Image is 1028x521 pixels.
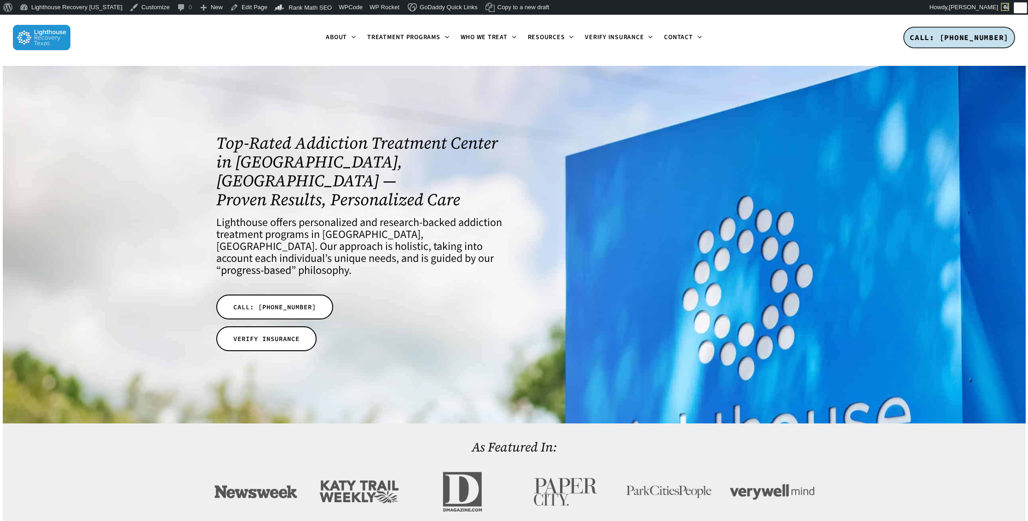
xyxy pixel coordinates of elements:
h1: Top-Rated Addiction Treatment Center in [GEOGRAPHIC_DATA], [GEOGRAPHIC_DATA] — Proven Results, Pe... [216,133,502,209]
a: About [320,34,362,41]
a: Resources [522,34,580,41]
a: Treatment Programs [362,34,455,41]
span: Verify Insurance [585,33,644,42]
span: CALL: [PHONE_NUMBER] [233,302,316,312]
span: CALL: [PHONE_NUMBER] [910,33,1009,42]
img: Lighthouse Recovery Texas [13,25,70,50]
span: About [326,33,347,42]
h4: Lighthouse offers personalized and research-backed addiction treatment programs in [GEOGRAPHIC_DA... [216,217,502,277]
a: As Featured In: [472,438,557,456]
span: Who We Treat [461,33,508,42]
span: Rank Math SEO [289,4,332,11]
a: Contact [658,34,707,41]
a: VERIFY INSURANCE [216,326,317,351]
a: CALL: [PHONE_NUMBER] [903,27,1015,49]
span: VERIFY INSURANCE [233,334,300,343]
a: Who We Treat [455,34,522,41]
span: [PERSON_NAME] [949,4,998,11]
span: Resources [528,33,565,42]
span: Treatment Programs [367,33,440,42]
a: progress-based [221,262,291,278]
a: Verify Insurance [579,34,658,41]
span: Contact [664,33,693,42]
a: CALL: [PHONE_NUMBER] [216,295,333,319]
